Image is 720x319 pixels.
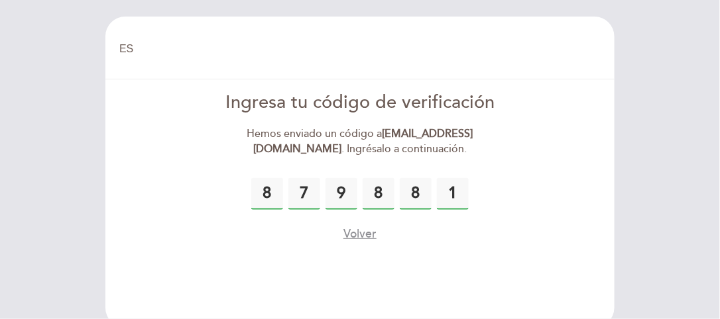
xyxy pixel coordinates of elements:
[253,127,473,156] strong: [EMAIL_ADDRESS][DOMAIN_NAME]
[400,178,432,210] input: 0
[208,126,512,157] div: Hemos enviado un código a . Ingrésalo a continuación.
[288,178,320,210] input: 0
[326,178,357,210] input: 0
[437,178,469,210] input: 0
[363,178,394,210] input: 0
[251,178,283,210] input: 0
[343,226,377,242] button: Volver
[208,90,512,116] div: Ingresa tu código de verificación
